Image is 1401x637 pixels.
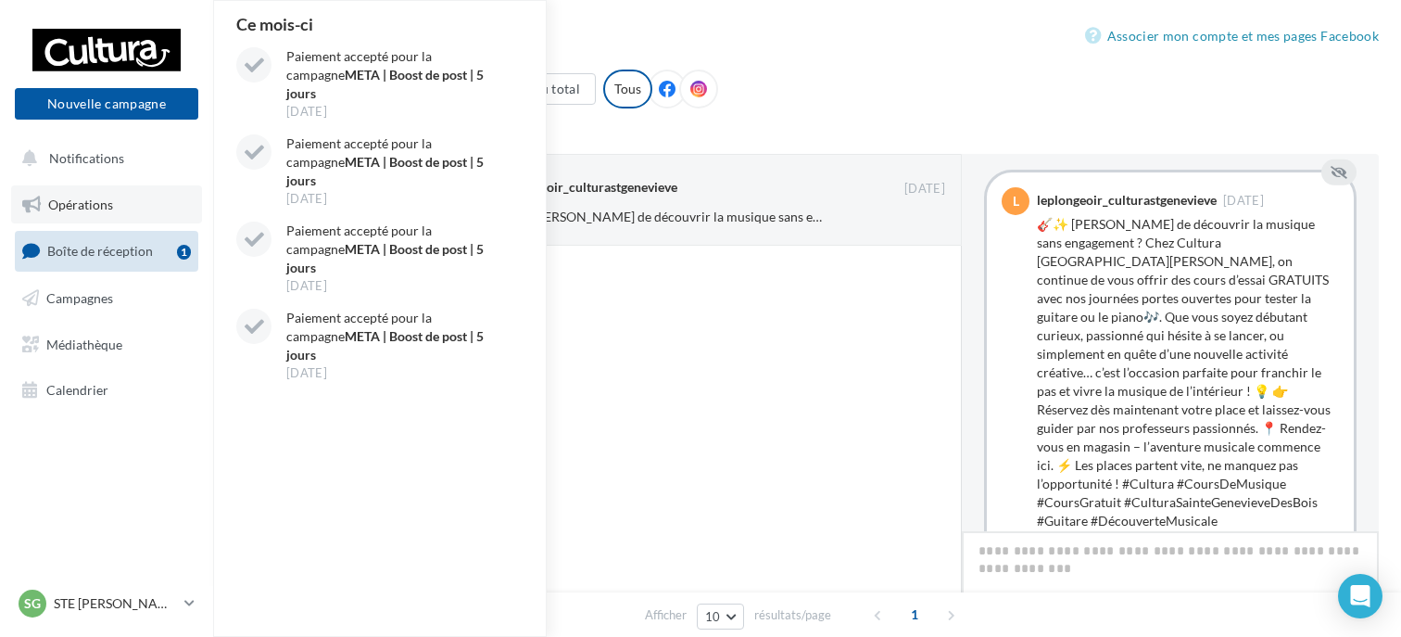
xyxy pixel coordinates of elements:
div: Open Intercom Messenger [1338,574,1382,618]
span: Campagnes [46,290,113,306]
span: l [1013,192,1019,210]
a: Médiathèque [11,325,202,364]
span: Opérations [48,197,113,212]
p: STE [PERSON_NAME] DES BOIS [54,594,177,613]
div: 13 Commentaires [235,122,1379,139]
span: 10 [705,609,721,624]
a: Boîte de réception1 [11,231,202,271]
div: 🎸✨ [PERSON_NAME] de découvrir la musique sans engagement ? Chez Cultura [GEOGRAPHIC_DATA][PERSON_... [1037,215,1339,549]
span: Médiathèque [46,336,122,351]
span: résultats/page [754,606,831,624]
a: Opérations [11,185,202,224]
a: Campagnes [11,279,202,318]
span: Boîte de réception [47,243,153,259]
span: 1 [900,600,929,630]
button: 10 [697,604,744,630]
span: Afficher [645,606,687,624]
span: [DATE] [1223,195,1264,207]
span: [DATE] [904,181,945,197]
div: 1 [177,245,191,260]
span: Calendrier [46,382,108,398]
button: Nouvelle campagne [15,88,198,120]
a: Associer mon compte et mes pages Facebook [1085,25,1379,47]
div: Commentaires [235,27,1379,55]
div: leplongeoir_culturastgenevieve [1037,194,1217,207]
button: Notifications [11,139,195,178]
a: SG STE [PERSON_NAME] DES BOIS [15,586,198,621]
span: SG [24,594,41,613]
div: leplongeoir_culturastgenevieve [498,178,677,197]
div: Tous [603,70,652,108]
a: Calendrier [11,371,202,410]
button: Au total [515,73,596,105]
span: Notifications [49,150,124,166]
